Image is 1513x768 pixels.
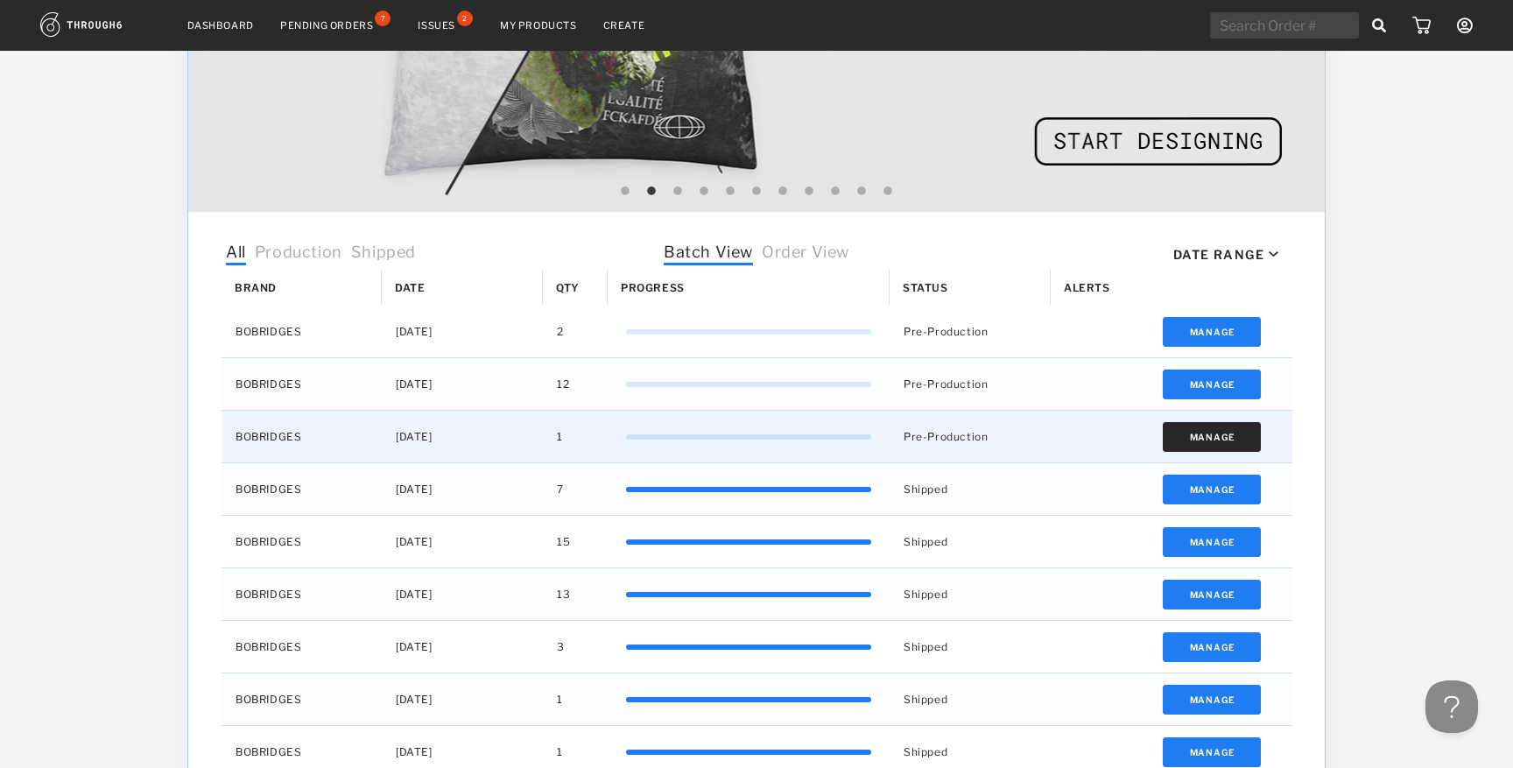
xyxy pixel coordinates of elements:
[40,12,161,37] img: logo.1c10ca64.svg
[890,411,1051,462] div: Pre-Production
[382,306,543,357] div: [DATE]
[222,463,1292,516] div: Press SPACE to select this row.
[226,243,246,265] span: All
[222,673,1292,726] div: Press SPACE to select this row.
[827,183,844,201] button: 9
[1163,422,1262,452] button: Manage
[222,568,382,620] div: BOBRIDGES
[222,516,382,567] div: BOBRIDGES
[382,358,543,410] div: [DATE]
[621,281,685,294] span: Progress
[222,358,382,410] div: BOBRIDGES
[557,688,563,711] span: 1
[762,243,849,265] span: Order View
[222,568,1292,621] div: Press SPACE to select this row.
[382,463,543,515] div: [DATE]
[748,183,765,201] button: 6
[1412,17,1431,34] img: icon_cart.dab5cea1.svg
[382,516,543,567] div: [DATE]
[222,358,1292,411] div: Press SPACE to select this row.
[1163,580,1262,609] button: Manage
[382,568,543,620] div: [DATE]
[222,463,382,515] div: BOBRIDGES
[222,411,382,462] div: BOBRIDGES
[375,11,391,26] div: 7
[616,183,634,201] button: 1
[1163,370,1262,399] button: Manage
[280,19,373,32] div: Pending Orders
[903,281,948,294] span: Status
[879,183,897,201] button: 11
[222,673,382,725] div: BOBRIDGES
[557,583,570,606] span: 13
[418,18,474,33] a: Issues2
[890,358,1051,410] div: Pre-Production
[255,243,342,265] span: Production
[382,673,543,725] div: [DATE]
[853,183,870,201] button: 10
[774,183,792,201] button: 7
[557,426,563,448] span: 1
[603,19,645,32] a: Create
[222,411,1292,463] div: Press SPACE to select this row.
[222,621,382,673] div: BOBRIDGES
[1163,527,1262,557] button: Manage
[1425,680,1478,733] iframe: Toggle Customer Support
[1163,632,1262,662] button: Manage
[382,411,543,462] div: [DATE]
[557,741,563,764] span: 1
[1163,475,1262,504] button: Manage
[557,531,570,553] span: 15
[500,19,577,32] a: My Products
[351,243,416,265] span: Shipped
[669,183,686,201] button: 3
[721,183,739,201] button: 5
[557,636,565,659] span: 3
[1173,247,1264,262] div: Date Range
[1269,251,1278,257] img: icon_caret_down_black.69fb8af9.svg
[800,183,818,201] button: 8
[1163,737,1262,767] button: Manage
[395,281,425,294] span: Date
[557,373,569,396] span: 12
[1064,281,1110,294] span: Alerts
[457,11,473,26] div: 2
[643,183,660,201] button: 2
[187,19,254,32] a: Dashboard
[1163,685,1262,715] button: Manage
[222,516,1292,568] div: Press SPACE to select this row.
[890,621,1051,673] div: Shipped
[557,478,564,501] span: 7
[556,281,580,294] span: Qty
[890,516,1051,567] div: Shipped
[890,463,1051,515] div: Shipped
[664,243,753,265] span: Batch View
[222,621,1292,673] div: Press SPACE to select this row.
[557,321,564,343] span: 2
[890,673,1051,725] div: Shipped
[280,18,391,33] a: Pending Orders7
[222,306,382,357] div: BOBRIDGES
[1210,12,1359,39] input: Search Order #
[382,621,543,673] div: [DATE]
[418,19,455,32] div: Issues
[890,568,1051,620] div: Shipped
[890,306,1051,357] div: Pre-Production
[1163,317,1262,347] button: Manage
[695,183,713,201] button: 4
[235,281,277,294] span: Brand
[222,306,1292,358] div: Press SPACE to select this row.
